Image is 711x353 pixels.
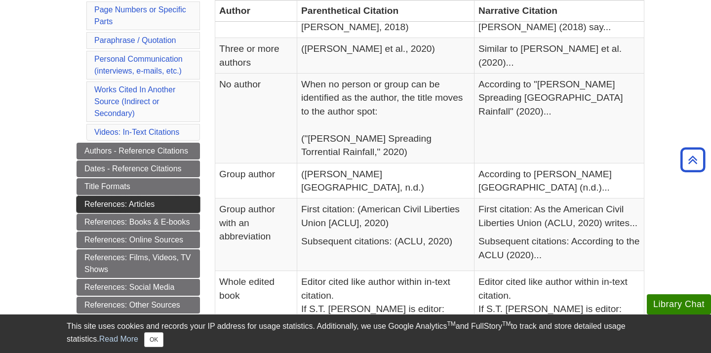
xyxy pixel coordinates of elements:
td: Similar to [PERSON_NAME] et al. (2020)... [474,38,644,74]
a: Dates - Reference Citations [77,160,200,177]
td: According to [PERSON_NAME][GEOGRAPHIC_DATA] (n.d.)... [474,163,644,198]
td: According to "[PERSON_NAME] Spreading [GEOGRAPHIC_DATA] Rainfall" (2020)... [474,74,644,163]
p: First citation: As the American Civil Liberties Union (ACLU, 2020) writes... [478,202,640,230]
a: References: Articles [77,196,200,213]
td: ([PERSON_NAME] et al., 2020) [297,38,474,74]
p: Editor cited like author within in-text citation. If S.T. [PERSON_NAME] is editor: [478,275,640,315]
td: When no person or group can be identified as the author, the title moves to the author spot: ("[P... [297,74,474,163]
a: Works Cited In Another Source (Indirect or Secondary) [94,85,175,118]
p: First citation: (American Civil Liberties Union [ACLU], 2020) [301,202,470,230]
a: References: Social Media [77,279,200,296]
a: Page Numbers or Specific Parts [94,5,186,26]
a: Title Formats [77,178,200,195]
a: References: Books & E-books [77,214,200,231]
a: References: Films, Videos, TV Shows [77,249,200,278]
button: Library Chat [647,294,711,314]
button: Close [144,332,163,347]
a: Personal Communication(interviews, e-mails, etc.) [94,55,183,75]
a: Authors - Reference Citations [77,143,200,159]
p: Editor cited like author within in-text citation. If S.T. [PERSON_NAME] is editor: [301,275,470,315]
a: Back to Top [677,153,709,166]
a: Videos: In-Text Citations [94,128,179,136]
a: Paraphrase / Quotation [94,36,176,44]
a: References: Other Sources [77,297,200,314]
a: Read More [99,335,138,343]
td: Group author with an abbreviation [215,198,297,271]
sup: TM [447,320,455,327]
p: Subsequent citations: (ACLU, 2020) [301,235,470,248]
div: This site uses cookies and records your IP address for usage statistics. Additionally, we use Goo... [67,320,644,347]
td: No author [215,74,297,163]
td: Three or more authors [215,38,297,74]
td: Group author [215,163,297,198]
td: ([PERSON_NAME][GEOGRAPHIC_DATA], n.d.) [297,163,474,198]
p: Subsequent citations: According to the ACLU (2020)... [478,235,640,262]
sup: TM [502,320,511,327]
a: References: Online Sources [77,232,200,248]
